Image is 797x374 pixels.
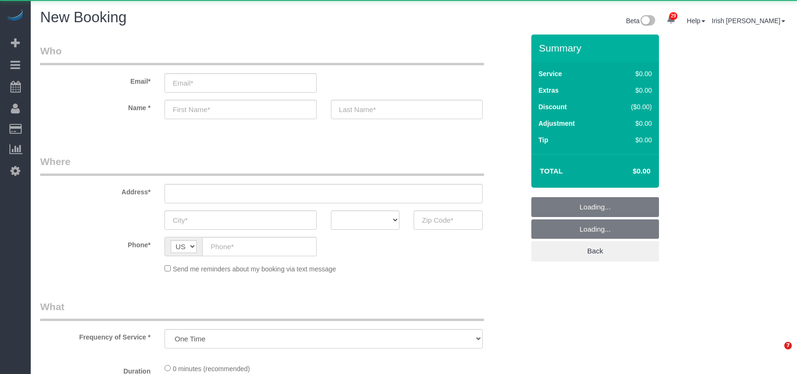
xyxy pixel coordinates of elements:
[33,329,157,342] label: Frequency of Service *
[6,9,25,23] img: Automaid Logo
[712,17,785,25] a: Irish [PERSON_NAME]
[173,365,250,373] span: 0 minutes (recommended)
[611,69,652,78] div: $0.00
[538,69,562,78] label: Service
[611,102,652,112] div: ($0.00)
[40,9,127,26] span: New Booking
[165,100,316,119] input: First Name*
[165,210,316,230] input: City*
[662,9,680,30] a: 29
[669,12,677,20] span: 29
[538,86,559,95] label: Extras
[173,265,336,273] span: Send me reminders about my booking via text message
[605,167,650,175] h4: $0.00
[611,86,652,95] div: $0.00
[40,44,484,65] legend: Who
[33,73,157,86] label: Email*
[40,300,484,321] legend: What
[33,237,157,250] label: Phone*
[539,43,654,53] h3: Summary
[538,119,575,128] label: Adjustment
[611,135,652,145] div: $0.00
[538,102,567,112] label: Discount
[687,17,705,25] a: Help
[33,184,157,197] label: Address*
[640,15,655,27] img: New interface
[784,342,792,349] span: 7
[165,73,316,93] input: Email*
[611,119,652,128] div: $0.00
[626,17,655,25] a: Beta
[331,100,483,119] input: Last Name*
[531,241,659,261] a: Back
[540,167,563,175] strong: Total
[414,210,483,230] input: Zip Code*
[40,155,484,176] legend: Where
[202,237,316,256] input: Phone*
[765,342,788,365] iframe: Intercom live chat
[538,135,548,145] label: Tip
[33,100,157,113] label: Name *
